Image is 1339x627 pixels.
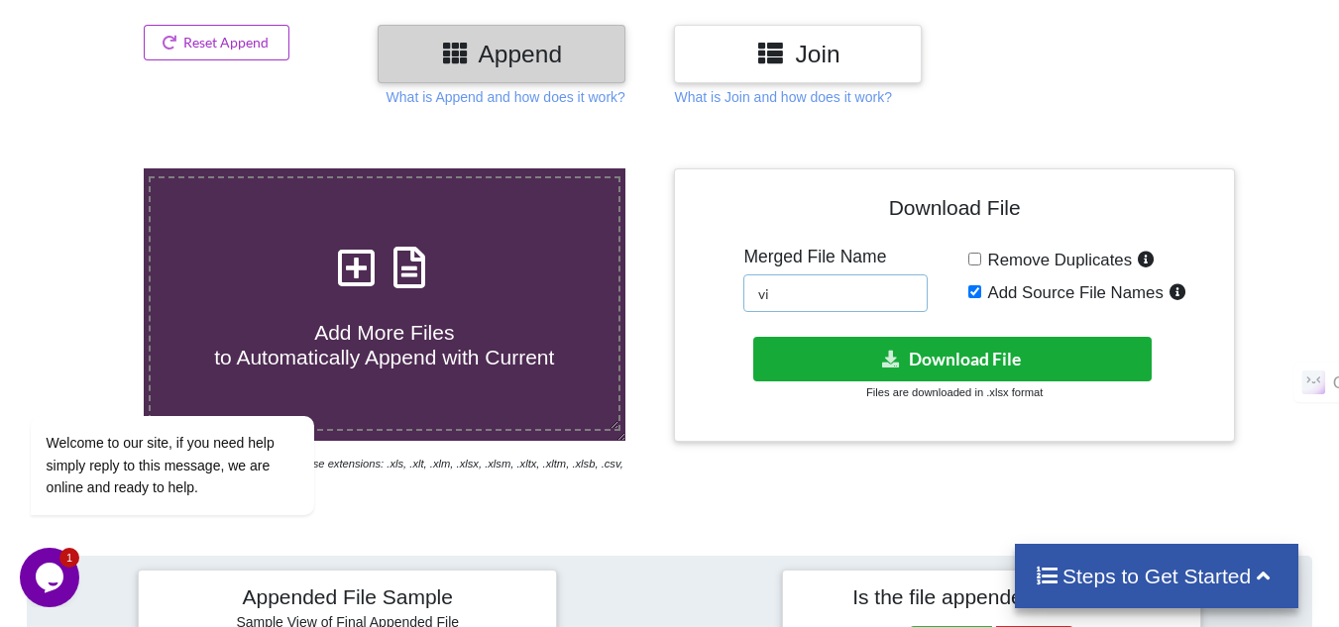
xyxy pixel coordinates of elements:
button: Download File [753,337,1152,381]
span: Remove Duplicates [981,251,1133,269]
h5: Merged File Name [743,247,928,267]
input: Enter File Name [743,274,928,312]
h4: Steps to Get Started [1035,564,1280,588]
small: Files are downloaded in .xlsx format [866,386,1043,398]
iframe: chat widget [20,237,377,538]
iframe: chat widget [20,548,83,607]
h3: Append [392,40,611,68]
span: Add More Files to Automatically Append with Current [214,321,554,368]
h4: Is the file appended correctly? [797,584,1186,609]
p: What is Append and how does it work? [387,87,625,107]
h3: Join [689,40,907,68]
h4: Appended File Sample [153,584,542,612]
button: Reset Append [144,25,290,60]
span: Add Source File Names [981,283,1164,302]
h4: Download File [689,183,1219,240]
i: You can select files with any of these extensions: .xls, .xlt, .xlm, .xlsx, .xlsm, .xltx, .xltm, ... [144,458,623,490]
p: What is Join and how does it work? [674,87,891,107]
